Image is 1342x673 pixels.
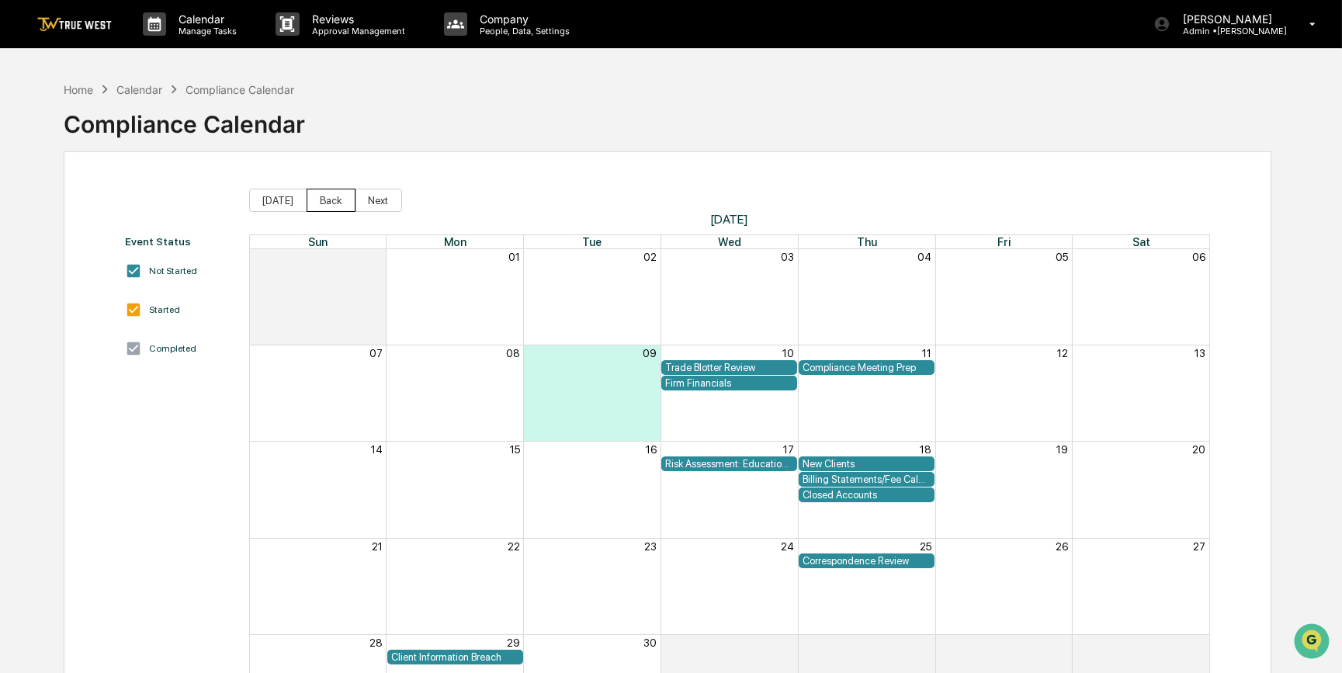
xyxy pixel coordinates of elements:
div: Completed [149,343,196,354]
button: 10 [782,347,794,359]
button: 23 [645,540,657,553]
button: 06 [1192,251,1205,263]
p: How can we help? [16,33,283,57]
div: Billing Statements/Fee Calculations Report [803,474,931,485]
button: [DATE] [249,189,307,212]
div: Start new chat [53,119,255,134]
button: 25 [920,540,931,553]
div: Trade Blotter Review [665,362,793,373]
p: People, Data, Settings [467,26,577,36]
div: 🔎 [16,227,28,239]
iframe: Open customer support [1292,622,1334,664]
div: Event Status [125,235,234,248]
button: 03 [1056,637,1069,649]
span: Mon [444,235,466,248]
p: Calendar [166,12,244,26]
button: 13 [1195,347,1205,359]
div: Calendar [116,83,162,96]
button: Back [307,189,355,212]
button: 30 [644,637,657,649]
div: Home [64,83,93,96]
div: We're available if you need us! [53,134,196,147]
button: 21 [372,540,383,553]
img: logo [37,17,112,32]
p: Approval Management [300,26,413,36]
button: Next [355,189,402,212]
button: 09 [643,347,657,359]
span: Preclearance [31,196,100,211]
button: 17 [783,443,794,456]
button: 05 [1056,251,1069,263]
button: 03 [781,251,794,263]
div: Client Information Breach [391,651,519,663]
span: Pylon [154,263,188,275]
span: [DATE] [249,212,1211,227]
div: Started [149,304,180,315]
a: 🖐️Preclearance [9,189,106,217]
div: 🗄️ [113,197,125,210]
button: 16 [647,443,657,456]
button: 20 [1192,443,1205,456]
button: 28 [369,637,383,649]
span: Sat [1132,235,1150,248]
div: 🖐️ [16,197,28,210]
div: Closed Accounts [803,489,931,501]
button: Start new chat [264,123,283,142]
p: Reviews [300,12,413,26]
button: 07 [369,347,383,359]
button: 01 [508,251,520,263]
span: Thu [857,235,877,248]
button: 01 [782,637,794,649]
div: Compliance Meeting Prep [803,362,931,373]
button: 14 [371,443,383,456]
p: Company [467,12,577,26]
button: 27 [1193,540,1205,553]
button: 11 [922,347,931,359]
button: 22 [508,540,520,553]
div: Compliance Calendar [186,83,294,96]
button: 19 [1057,443,1069,456]
p: [PERSON_NAME] [1170,12,1287,26]
a: 🗄️Attestations [106,189,199,217]
div: Correspondence Review [803,555,931,567]
button: 08 [506,347,520,359]
p: Manage Tasks [166,26,244,36]
button: 31 [372,251,383,263]
span: Data Lookup [31,225,98,241]
button: 29 [507,637,520,649]
a: Powered byPylon [109,262,188,275]
button: 24 [781,540,794,553]
button: 26 [1056,540,1069,553]
span: Tue [583,235,602,248]
span: Sun [308,235,328,248]
div: New Clients [803,458,931,470]
span: Attestations [128,196,192,211]
span: Fri [997,235,1011,248]
button: 04 [917,251,931,263]
span: Wed [718,235,741,248]
img: 1746055101610-c473b297-6a78-478c-a979-82029cc54cd1 [16,119,43,147]
button: 04 [1191,637,1205,649]
div: Firm Financials [665,377,793,389]
button: 18 [920,443,931,456]
button: 15 [510,443,520,456]
button: 02 [644,251,657,263]
p: Admin • [PERSON_NAME] [1170,26,1287,36]
div: Risk Assessment: Education and Training [665,458,793,470]
a: 🔎Data Lookup [9,219,104,247]
button: 12 [1058,347,1069,359]
div: Compliance Calendar [64,98,305,138]
div: Not Started [149,265,197,276]
button: 02 [918,637,931,649]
